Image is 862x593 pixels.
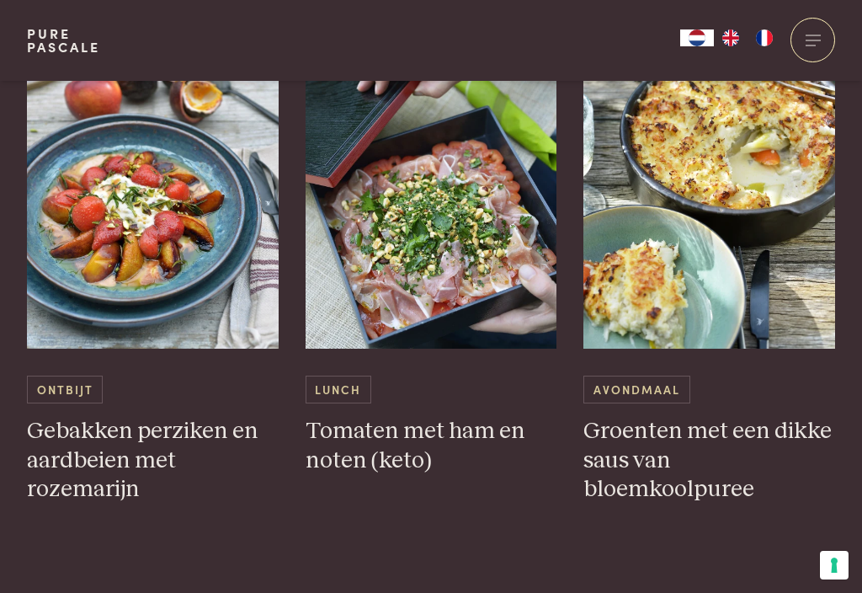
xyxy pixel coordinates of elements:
div: Language [680,29,714,46]
span: Avondmaal [583,376,689,403]
ul: Language list [714,29,781,46]
h3: Gebakken perziken en aardbeien met rozemarijn [27,417,279,505]
img: Gebakken perziken en aardbeien met rozemarijn [27,12,279,349]
img: Tomaten met ham en noten (keto) [306,12,557,349]
aside: Language selected: Nederlands [680,29,781,46]
h3: Groenten met een dikke saus van bloemkoolpuree [583,417,835,505]
span: Ontbijt [27,376,103,403]
a: PurePascale [27,27,100,54]
a: Gebakken perziken en aardbeien met rozemarijn Ontbijt Gebakken perziken en aardbeien met rozemarijn [27,12,279,505]
a: NL [680,29,714,46]
a: Groenten met een dikke saus van bloemkoolpuree Avondmaal Groenten met een dikke saus van bloemkoo... [583,12,835,505]
a: FR [748,29,781,46]
img: Groenten met een dikke saus van bloemkoolpuree [583,12,835,349]
h3: Tomaten met ham en noten (keto) [306,417,557,475]
a: EN [714,29,748,46]
a: Tomaten met ham en noten (keto) Lunch Tomaten met ham en noten (keto) [306,12,557,475]
span: Lunch [306,376,371,403]
button: Uw voorkeuren voor toestemming voor trackingtechnologieën [820,551,849,580]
